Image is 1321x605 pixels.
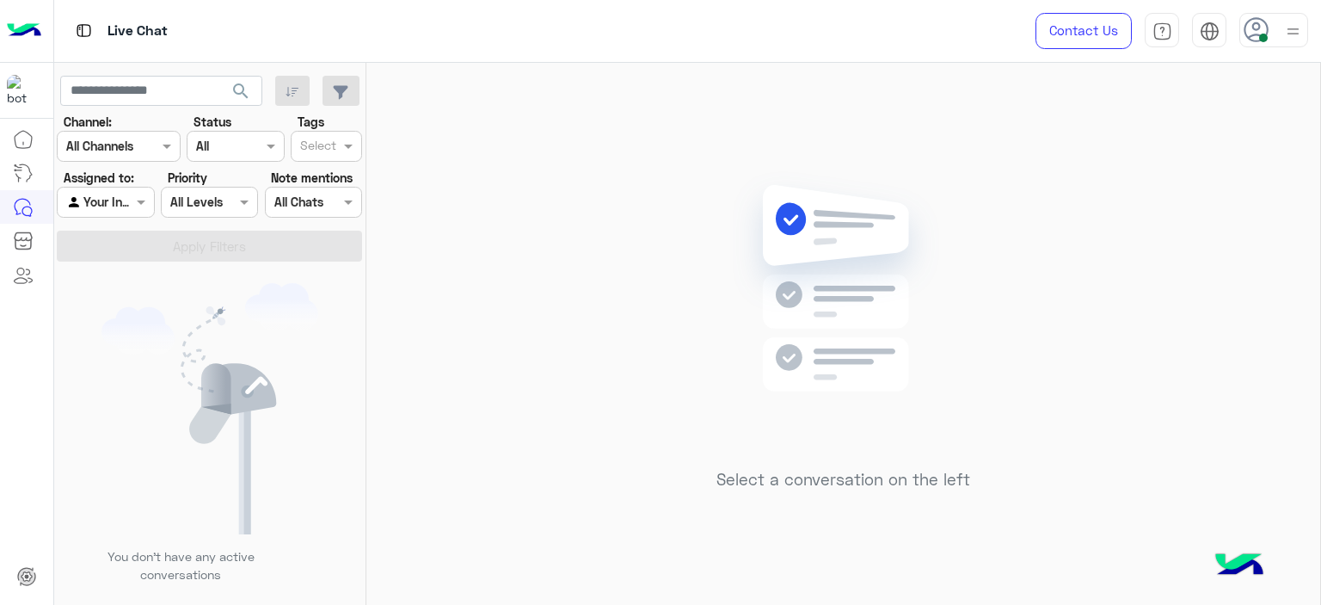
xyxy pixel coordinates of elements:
img: empty users [101,283,318,534]
a: tab [1145,13,1179,49]
img: tab [1152,22,1172,41]
label: Assigned to: [64,169,134,187]
img: 713415422032625 [7,75,38,106]
label: Channel: [64,113,112,131]
label: Status [194,113,231,131]
a: Contact Us [1035,13,1132,49]
label: Priority [168,169,207,187]
span: search [230,81,251,102]
button: Apply Filters [57,231,362,262]
img: no messages [719,171,968,457]
label: Note mentions [271,169,353,187]
div: Select [298,136,336,158]
img: profile [1282,21,1304,42]
img: hulul-logo.png [1209,536,1269,596]
h5: Select a conversation on the left [716,470,970,490]
img: tab [73,20,95,41]
label: Tags [298,113,324,131]
img: tab [1200,22,1220,41]
img: Logo [7,13,41,49]
p: You don’t have any active conversations [94,547,267,584]
p: Live Chat [108,20,168,43]
button: search [220,76,262,113]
